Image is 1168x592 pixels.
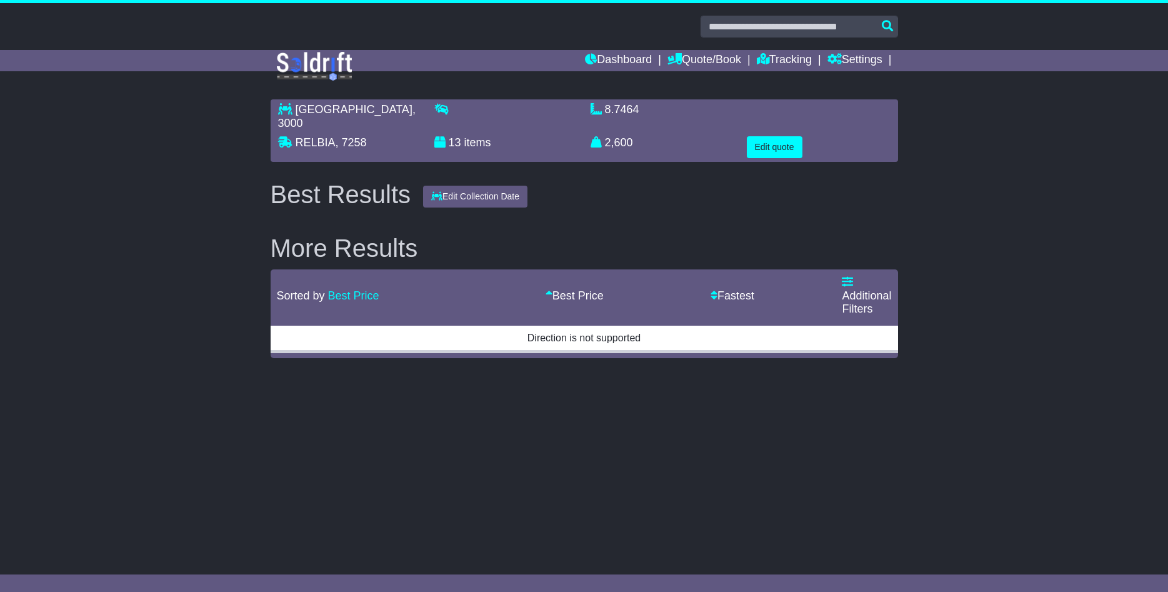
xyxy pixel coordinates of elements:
a: Best Price [546,289,604,302]
span: 13 [449,136,461,149]
a: Fastest [711,289,754,302]
button: Edit Collection Date [423,186,527,208]
h2: More Results [271,234,898,262]
span: 8.7464 [605,103,639,116]
span: RELBIA [296,136,336,149]
a: Quote/Book [667,50,741,71]
span: [GEOGRAPHIC_DATA] [296,103,412,116]
span: , 3000 [278,103,416,129]
button: Edit quote [747,136,802,158]
span: , 7258 [336,136,367,149]
span: Sorted by [277,289,325,302]
a: Additional Filters [842,276,891,315]
td: Direction is not supported [271,324,898,351]
a: Best Price [328,289,379,302]
a: Dashboard [585,50,652,71]
div: Best Results [264,181,417,208]
a: Tracking [757,50,812,71]
span: items [464,136,491,149]
a: Settings [827,50,882,71]
span: 2,600 [605,136,633,149]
